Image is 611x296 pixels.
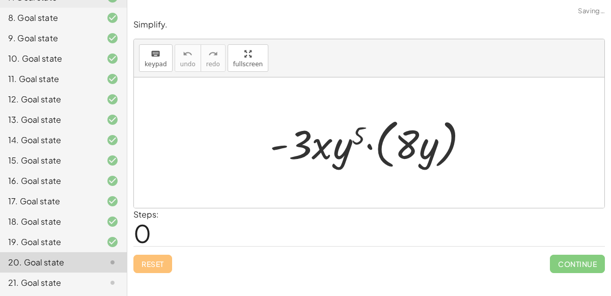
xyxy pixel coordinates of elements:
[8,236,90,248] div: 19. Goal state
[180,61,196,68] span: undo
[8,216,90,228] div: 18. Goal state
[106,195,119,207] i: Task finished and correct.
[8,277,90,289] div: 21. Goal state
[8,154,90,167] div: 15. Goal state
[106,93,119,105] i: Task finished and correct.
[228,44,268,72] button: fullscreen
[139,44,173,72] button: keyboardkeypad
[8,175,90,187] div: 16. Goal state
[133,209,159,220] label: Steps:
[578,6,605,16] span: Saving…
[8,52,90,65] div: 10. Goal state
[151,48,160,60] i: keyboard
[106,52,119,65] i: Task finished and correct.
[8,32,90,44] div: 9. Goal state
[106,277,119,289] i: Task not started.
[183,48,192,60] i: undo
[106,154,119,167] i: Task finished and correct.
[175,44,201,72] button: undoundo
[208,48,218,60] i: redo
[8,134,90,146] div: 14. Goal state
[106,134,119,146] i: Task finished and correct.
[106,236,119,248] i: Task finished and correct.
[206,61,220,68] span: redo
[201,44,226,72] button: redoredo
[8,12,90,24] div: 8. Goal state
[8,73,90,85] div: 11. Goal state
[106,32,119,44] i: Task finished and correct.
[8,195,90,207] div: 17. Goal state
[133,218,151,249] span: 0
[106,73,119,85] i: Task finished and correct.
[106,114,119,126] i: Task finished and correct.
[8,114,90,126] div: 13. Goal state
[106,175,119,187] i: Task finished and correct.
[133,19,605,31] p: Simplify.
[233,61,263,68] span: fullscreen
[8,93,90,105] div: 12. Goal state
[106,12,119,24] i: Task finished and correct.
[106,256,119,268] i: Task not started.
[8,256,90,268] div: 20. Goal state
[145,61,167,68] span: keypad
[106,216,119,228] i: Task finished and correct.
